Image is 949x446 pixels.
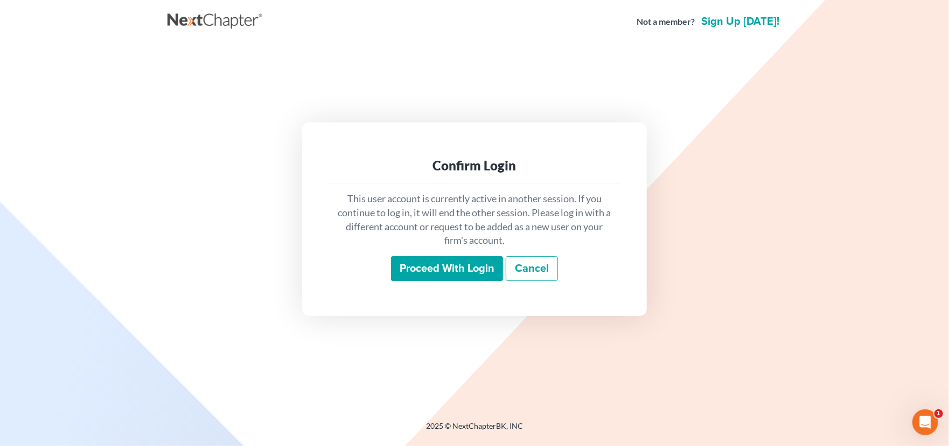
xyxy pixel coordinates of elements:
div: 2025 © NextChapterBK, INC [168,421,781,440]
input: Proceed with login [391,256,503,281]
a: Sign up [DATE]! [699,16,781,27]
span: 1 [934,409,943,418]
a: Cancel [506,256,558,281]
p: This user account is currently active in another session. If you continue to log in, it will end ... [337,192,612,248]
div: Confirm Login [337,157,612,174]
iframe: Intercom live chat [912,409,938,435]
strong: Not a member? [637,16,695,28]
